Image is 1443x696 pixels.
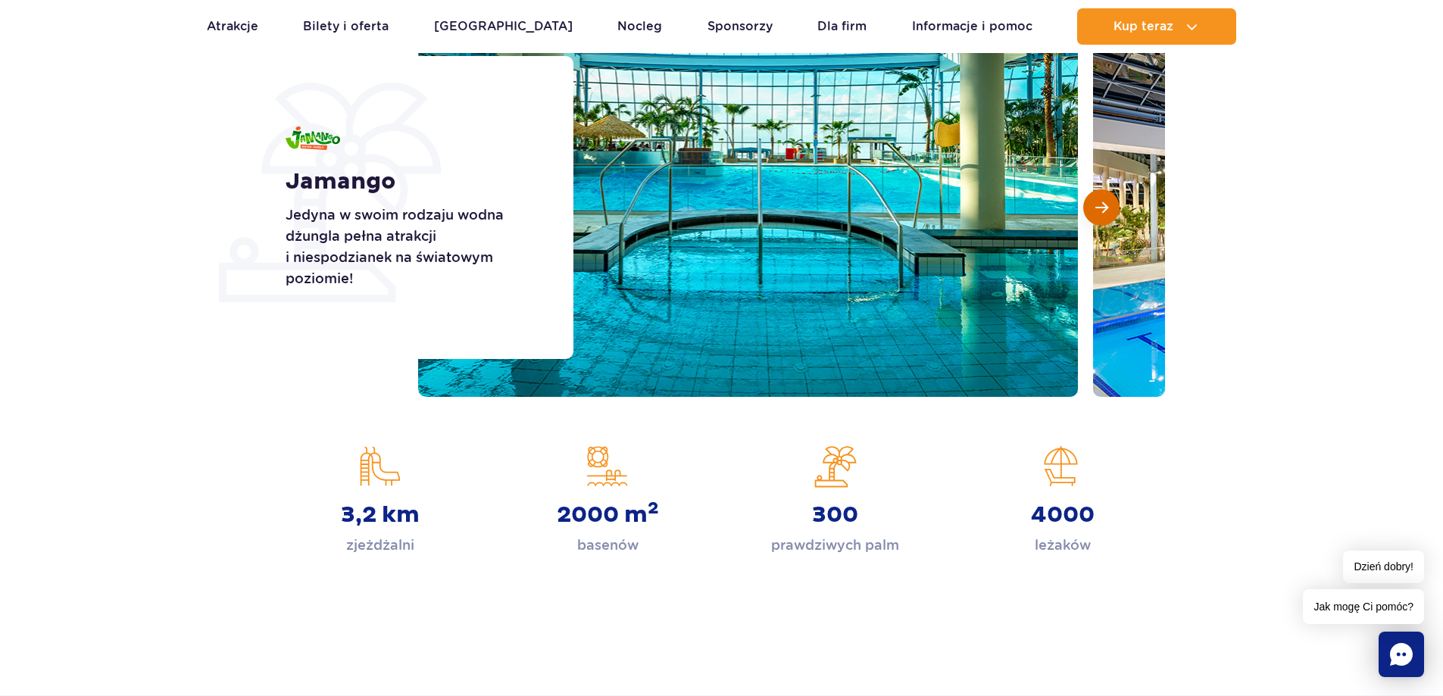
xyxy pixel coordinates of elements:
p: zjeżdżalni [346,535,414,556]
button: Następny slajd [1083,189,1120,226]
p: leżaków [1035,535,1091,556]
sup: 2 [648,498,659,519]
p: Jedyna w swoim rodzaju wodna dżungla pełna atrakcji i niespodzianek na światowym poziomie! [286,204,539,289]
div: Chat [1379,632,1424,677]
p: prawdziwych palm [771,535,899,556]
span: Dzień dobry! [1343,551,1424,583]
a: [GEOGRAPHIC_DATA] [434,8,573,45]
a: Sponsorzy [707,8,773,45]
a: Informacje i pomoc [912,8,1032,45]
strong: 3,2 km [341,501,420,529]
strong: 300 [812,501,858,529]
strong: 2000 m [557,501,659,529]
a: Atrakcje [207,8,258,45]
button: Kup teraz [1077,8,1236,45]
strong: 4000 [1031,501,1095,529]
p: basenów [577,535,639,556]
img: Jamango [286,126,340,150]
span: Jak mogę Ci pomóc? [1303,589,1424,624]
h1: Jamango [286,168,539,195]
span: Kup teraz [1113,20,1173,33]
a: Dla firm [817,8,867,45]
a: Nocleg [617,8,662,45]
a: Bilety i oferta [303,8,389,45]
